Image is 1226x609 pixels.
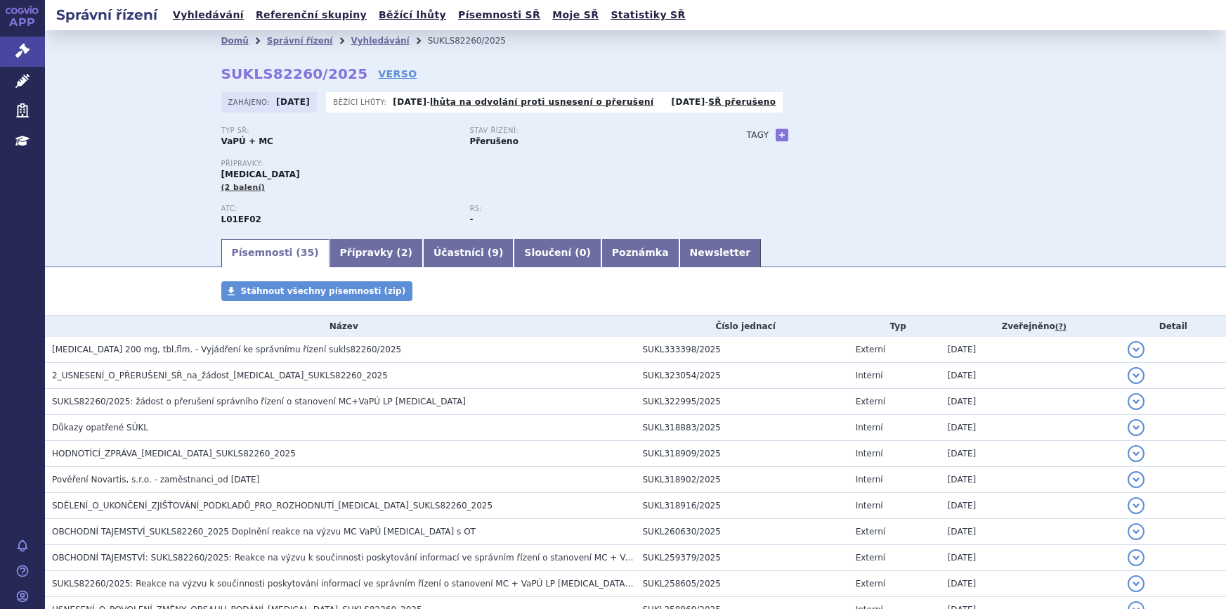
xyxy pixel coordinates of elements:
strong: VaPÚ + MC [221,136,273,146]
a: Písemnosti (35) [221,239,330,267]
span: 9 [492,247,499,258]
p: Typ SŘ: [221,127,456,135]
button: detail [1128,497,1145,514]
td: [DATE] [941,519,1121,545]
span: OBCHODNÍ TAJEMSTVÍ_SUKLS82260_2025 Doplnění reakce na výzvu MC VaPÚ Kisqali s OT [52,527,476,537]
span: Externí [856,345,885,354]
td: SUKL258605/2025 [636,571,849,597]
button: detail [1128,523,1145,540]
span: SDĚLENÍ_O_UKONČENÍ_ZJIŠŤOVÁNÍ_PODKLADŮ_PRO_ROZHODNUTÍ_KISQALI_SUKLS82260_2025 [52,501,493,511]
td: SUKL318902/2025 [636,467,849,493]
span: Interní [856,449,883,459]
span: [MEDICAL_DATA] [221,169,300,179]
span: Interní [856,475,883,485]
span: Důkazy opatřené SÚKL [52,423,148,432]
button: detail [1128,341,1145,358]
h3: Tagy [747,127,769,143]
td: SUKL259379/2025 [636,545,849,571]
a: Referenční skupiny [252,6,371,25]
td: SUKL322995/2025 [636,389,849,415]
th: Detail [1121,316,1226,337]
button: detail [1128,575,1145,592]
a: Písemnosti SŘ [454,6,544,25]
strong: Přerušeno [470,136,519,146]
span: Interní [856,501,883,511]
strong: RIBOCIKLIB [221,214,261,224]
a: Moje SŘ [548,6,603,25]
p: Stav řízení: [470,127,705,135]
span: SUKLS82260/2025: Reakce na výzvu k součinnosti poskytování informací ve správním řízení o stanove... [52,579,841,589]
strong: [DATE] [672,97,705,107]
button: detail [1128,471,1145,488]
span: OBCHODNÍ TAJEMSTVÍ: SUKLS82260/2025: Reakce na výzvu k součinnosti poskytování informací ve správ... [52,553,939,563]
span: Běžící lhůty: [333,96,389,108]
td: [DATE] [941,337,1121,363]
strong: SUKLS82260/2025 [221,65,368,82]
a: Stáhnout všechny písemnosti (zip) [221,281,413,301]
span: HODNOTÍCÍ_ZPRÁVA_KISQALI_SUKLS82260_2025 [52,449,296,459]
a: Účastníci (9) [423,239,514,267]
strong: [DATE] [276,97,310,107]
p: - [393,96,653,108]
a: SŘ přerušeno [708,97,776,107]
span: 2 [401,247,408,258]
span: (2 balení) [221,183,266,192]
span: Externí [856,579,885,589]
a: Statistiky SŘ [606,6,689,25]
p: RS: [470,205,705,213]
td: SUKL318909/2025 [636,441,849,467]
a: + [776,129,788,141]
strong: [DATE] [393,97,426,107]
td: SUKL260630/2025 [636,519,849,545]
a: Správní řízení [267,36,333,46]
li: SUKLS82260/2025 [428,30,524,51]
span: Externí [856,397,885,406]
abbr: (?) [1055,322,1067,332]
button: detail [1128,393,1145,410]
span: 2_USNESENÍ_O_PŘERUŠENÍ_SŘ_na_žádost_KISQALI_SUKLS82260_2025 [52,371,388,380]
a: VERSO [378,67,417,81]
td: [DATE] [941,493,1121,519]
td: [DATE] [941,415,1121,441]
span: 0 [580,247,587,258]
a: lhůta na odvolání proti usnesení o přerušení [430,97,653,107]
td: [DATE] [941,571,1121,597]
p: - [672,96,776,108]
a: Domů [221,36,249,46]
button: detail [1128,549,1145,566]
button: detail [1128,419,1145,436]
span: Pověření Novartis, s.r.o. - zaměstnanci_od 12.3.2025 [52,475,259,485]
td: [DATE] [941,389,1121,415]
a: Newsletter [679,239,762,267]
td: [DATE] [941,441,1121,467]
td: SUKL333398/2025 [636,337,849,363]
a: Přípravky (2) [330,239,423,267]
strong: - [470,214,474,224]
td: [DATE] [941,363,1121,389]
span: Interní [856,371,883,380]
td: SUKL318883/2025 [636,415,849,441]
span: 35 [301,247,314,258]
th: Název [45,316,636,337]
h2: Správní řízení [45,5,169,25]
th: Číslo jednací [636,316,849,337]
th: Typ [849,316,941,337]
td: [DATE] [941,467,1121,493]
td: SUKL318916/2025 [636,493,849,519]
a: Poznámka [601,239,679,267]
td: [DATE] [941,545,1121,571]
span: KISQALI 200 mg, tbl.flm. - Vyjádření ke správnímu řízení sukls82260/2025 [52,345,401,354]
a: Sloučení (0) [514,239,601,267]
p: ATC: [221,205,456,213]
button: detail [1128,367,1145,384]
span: Stáhnout všechny písemnosti (zip) [241,286,406,296]
th: Zveřejněno [941,316,1121,337]
button: detail [1128,445,1145,462]
a: Vyhledávání [351,36,409,46]
span: Zahájeno: [228,96,273,108]
td: SUKL323054/2025 [636,363,849,389]
p: Přípravky: [221,160,719,168]
span: Externí [856,527,885,537]
span: Interní [856,423,883,432]
span: Externí [856,553,885,563]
